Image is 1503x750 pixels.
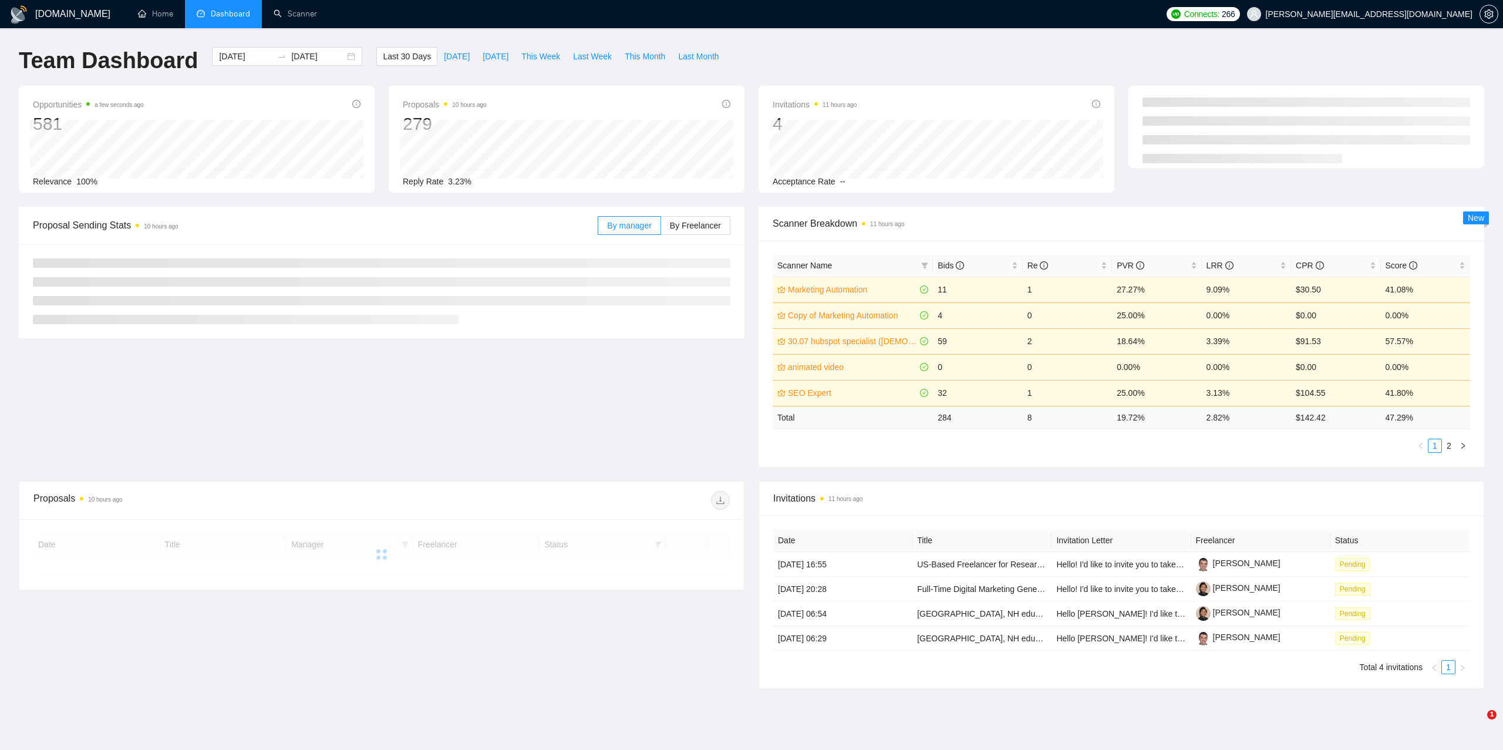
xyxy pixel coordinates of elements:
[403,177,443,186] span: Reply Rate
[917,634,1141,643] a: [GEOGRAPHIC_DATA], NH educational center - Secret Shop
[1480,9,1498,19] span: setting
[376,47,437,66] button: Last 30 Days
[933,406,1022,429] td: 284
[1291,302,1380,328] td: $0.00
[1386,261,1417,270] span: Score
[1112,328,1201,354] td: 18.64%
[403,97,487,112] span: Proposals
[823,102,857,108] time: 11 hours ago
[1335,633,1375,643] a: Pending
[1291,277,1380,302] td: $30.50
[1023,406,1112,429] td: 8
[1414,439,1428,453] button: left
[1381,406,1471,429] td: 47.29 %
[277,52,287,61] span: to
[920,363,928,371] span: check-circle
[933,302,1022,328] td: 4
[773,552,912,577] td: [DATE] 16:55
[1409,261,1417,270] span: info-circle
[88,496,122,503] time: 10 hours ago
[773,216,1470,231] span: Scanner Breakdown
[1330,529,1470,552] th: Status
[1196,557,1211,571] img: c12lBgTcb-4rLnDchwq1esdYehafpHjbwO3zOSbr1y9Swt5SkH2PQ-9VtjobtSxrvz
[1052,529,1191,552] th: Invitation Letter
[828,496,862,502] time: 11 hours ago
[933,277,1022,302] td: 11
[777,261,832,270] span: Scanner Name
[921,262,928,269] span: filter
[1023,380,1112,406] td: 1
[920,311,928,319] span: check-circle
[33,97,144,112] span: Opportunities
[1040,261,1048,270] span: info-circle
[956,261,964,270] span: info-circle
[1250,10,1258,18] span: user
[1335,559,1375,569] a: Pending
[33,491,382,510] div: Proposals
[1381,380,1471,406] td: 41.80%
[773,177,835,186] span: Acceptance Rate
[912,552,1052,577] td: US-Based Freelancer for Research, Data Entry & Product Coordination
[1442,439,1456,453] li: 2
[1023,354,1112,380] td: 0
[1455,660,1470,674] li: Next Page
[912,529,1052,552] th: Title
[274,9,317,19] a: searchScanner
[483,50,508,63] span: [DATE]
[76,177,97,186] span: 100%
[920,337,928,345] span: check-circle
[383,50,431,63] span: Last 30 Days
[773,626,912,651] td: [DATE] 06:29
[403,113,487,135] div: 279
[1335,584,1375,593] a: Pending
[1112,302,1201,328] td: 25.00%
[448,177,471,186] span: 3.23%
[1468,213,1484,223] span: New
[1414,439,1428,453] li: Previous Page
[777,311,786,319] span: crown
[1202,406,1291,429] td: 2.82 %
[1417,442,1424,449] span: left
[1291,328,1380,354] td: $91.53
[1023,328,1112,354] td: 2
[1191,529,1330,552] th: Freelancer
[777,363,786,371] span: crown
[1023,302,1112,328] td: 0
[773,491,1470,506] span: Invitations
[788,386,918,399] a: SEO Expert
[1202,380,1291,406] td: 3.13%
[1427,660,1441,674] button: left
[1196,583,1280,593] a: [PERSON_NAME]
[95,102,143,108] time: a few seconds ago
[1207,261,1234,270] span: LRR
[9,5,28,24] img: logo
[1428,439,1441,452] a: 1
[870,221,904,227] time: 11 hours ago
[773,577,912,601] td: [DATE] 20:28
[1027,261,1049,270] span: Re
[938,261,964,270] span: Bids
[672,47,725,66] button: Last Month
[1196,581,1211,596] img: c1_G9526Tiqr1t_3a4YL-VDNdSDOJmmIvb3u6xoSrhBjuvQ9d-zskC82N_Ddq-1G98
[1441,660,1455,674] li: 1
[670,221,721,230] span: By Freelancer
[1112,277,1201,302] td: 27.27%
[1196,633,1280,642] a: [PERSON_NAME]
[277,52,287,61] span: swap-right
[788,361,918,374] a: animated video
[1335,608,1375,618] a: Pending
[1459,664,1466,671] span: right
[1463,710,1491,738] iframe: Intercom live chat
[1427,660,1441,674] li: Previous Page
[912,577,1052,601] td: Full-Time Digital Marketing Generalist (B2B SaaS Growth)
[197,9,205,18] span: dashboard
[452,102,486,108] time: 10 hours ago
[933,354,1022,380] td: 0
[1381,277,1471,302] td: 41.08%
[521,50,560,63] span: This Week
[1291,380,1380,406] td: $104.55
[444,50,470,63] span: [DATE]
[1112,380,1201,406] td: 25.00%
[788,335,918,348] a: 30.07 hubspot specialist ([DEMOGRAPHIC_DATA] - not for residents)
[1335,607,1370,620] span: Pending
